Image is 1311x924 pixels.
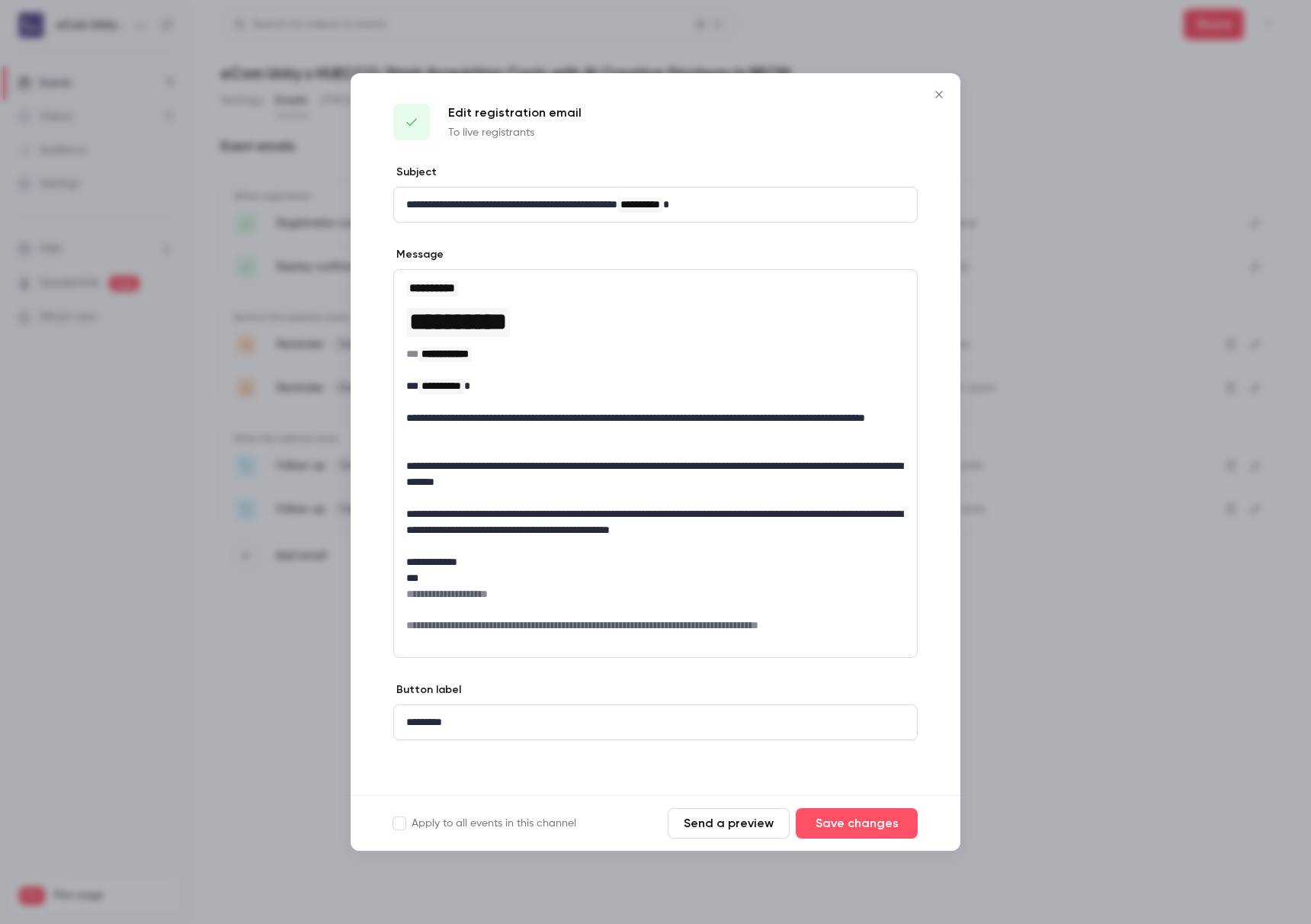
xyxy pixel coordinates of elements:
[394,705,917,740] div: editor
[393,816,576,831] label: Apply to all events in this channel
[448,104,582,122] p: Edit registration email
[394,270,917,657] div: editor
[924,79,954,110] button: Close
[394,188,917,222] div: editor
[393,247,444,262] label: Message
[668,808,790,839] button: Send a preview
[448,125,582,140] p: To live registrants
[796,808,918,839] button: Save changes
[393,165,437,180] label: Subject
[393,682,461,698] label: Button label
